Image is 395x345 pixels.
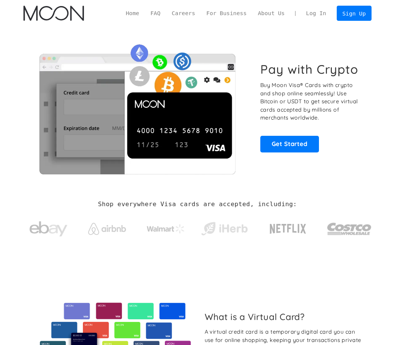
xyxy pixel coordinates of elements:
a: For Business [201,9,252,17]
h2: Shop everywhere Visa cards are accepted, including: [98,200,297,208]
a: home [23,6,84,21]
h2: What is a Virtual Card? [205,311,365,322]
img: Moon Logo [23,6,84,21]
img: Moon Cards let you spend your crypto anywhere Visa is accepted. [23,40,251,175]
img: Costco [327,216,371,241]
a: ebay [23,210,73,245]
img: Walmart [147,224,185,233]
a: Walmart [141,217,191,237]
a: Careers [166,9,201,17]
a: iHerb [200,213,249,241]
a: Sign Up [337,6,372,21]
img: ebay [30,217,67,241]
a: About Us [252,9,291,17]
img: Airbnb [88,223,126,235]
a: Costco [327,209,371,245]
a: Log In [300,6,332,20]
a: FAQ [145,9,166,17]
a: Home [120,9,145,17]
a: Netflix [258,212,318,242]
img: iHerb [200,220,249,238]
img: Netflix [269,219,307,238]
a: Airbnb [82,215,132,238]
a: Get Started [260,136,319,152]
p: Buy Moon Visa® Cards with crypto and shop online seamlessly! Use Bitcoin or USDT to get secure vi... [260,81,364,122]
h1: Pay with Crypto [260,62,359,76]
